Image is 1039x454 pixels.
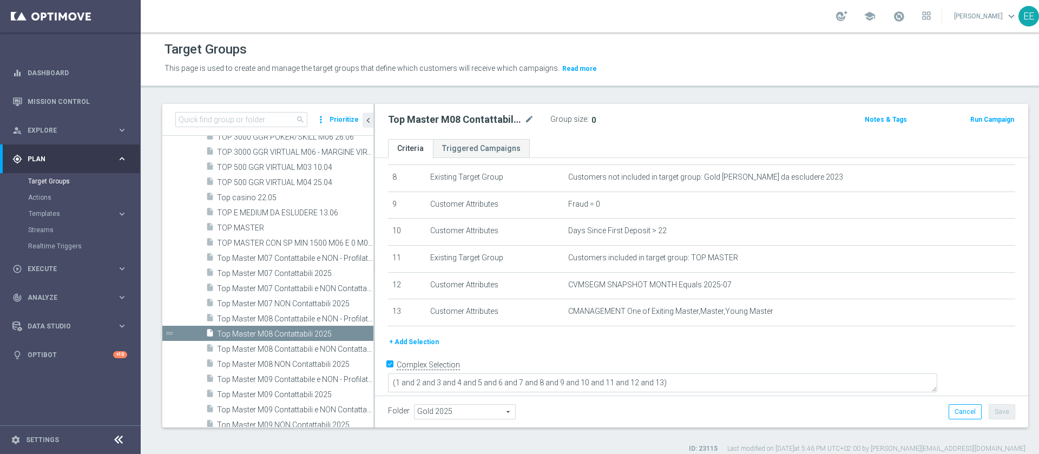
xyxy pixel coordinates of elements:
div: Dashboard [12,58,127,87]
span: TOP MASTER [217,223,373,233]
span: Data Studio [28,323,117,330]
i: settings [11,435,21,445]
i: track_changes [12,293,22,302]
i: insert_drive_file [206,374,214,386]
span: Top Master M09 Contattabili 2025 [217,390,373,399]
span: Fraud = 0 [568,200,600,209]
i: insert_drive_file [206,268,214,280]
i: insert_drive_file [206,313,214,326]
span: Top Master M07 Contattabile e NON - Profilati e NON [217,254,373,263]
i: insert_drive_file [206,162,214,174]
a: Target Groups [28,177,113,186]
span: Top Master M08 Contattabili e NON Contattabili 2025 [217,345,373,354]
button: Mission Control [12,97,128,106]
button: chevron_left [363,113,373,128]
i: insert_drive_file [206,389,214,402]
button: Data Studio keyboard_arrow_right [12,322,128,331]
span: Explore [28,127,117,134]
span: Top casino 22.05 [217,193,373,202]
div: Mission Control [12,87,127,116]
span: Top Master M07 NON Contattabili 2025 [217,299,373,308]
a: Streams [28,226,113,234]
i: mode_edit [524,113,534,126]
button: Run Campaign [969,114,1015,126]
i: insert_drive_file [206,328,214,341]
i: insert_drive_file [206,238,214,250]
td: 9 [388,192,426,219]
span: Top Master M08 Contattabili 2025 [217,330,373,339]
i: keyboard_arrow_right [117,154,127,164]
i: play_circle_outline [12,264,22,274]
span: TOP 3000 GGR POKER/SKILL M06 26.06 [217,133,373,142]
div: +10 [113,351,127,358]
button: person_search Explore keyboard_arrow_right [12,126,128,135]
td: Existing Target Group [426,165,564,192]
div: Templates [28,206,140,222]
a: Actions [28,193,113,202]
i: insert_drive_file [206,283,214,295]
a: [PERSON_NAME]keyboard_arrow_down [953,8,1018,24]
a: Dashboard [28,58,127,87]
span: CVMSEGM SNAPSHOT MONTH Equals 2025-07 [568,280,732,289]
div: Execute [12,264,117,274]
label: Complex Selection [397,360,460,370]
td: Customer Attributes [426,192,564,219]
div: play_circle_outline Execute keyboard_arrow_right [12,265,128,273]
i: insert_drive_file [206,192,214,205]
i: insert_drive_file [206,298,214,311]
span: search [296,115,305,124]
td: Customer Attributes [426,272,564,299]
span: TOP MASTER CON SP MIN 1500 M06 E 0 M07 contattabili/non e profiling/no 09.07 [217,239,373,248]
td: Existing Target Group [426,245,564,272]
span: CMANAGEMENT One of Exiting Master,Master,Young Master [568,307,773,316]
span: Top Master M07 Contattabili e NON Contattabili 2025 [217,284,373,293]
button: equalizer Dashboard [12,69,128,77]
span: Top Master M09 Contattabili e NON Contattabili 2025 [217,405,373,414]
span: 0 [591,116,596,124]
i: equalizer [12,68,22,78]
i: insert_drive_file [206,177,214,189]
div: Templates [29,210,117,217]
i: insert_drive_file [206,404,214,417]
button: + Add Selection [388,336,440,348]
span: Customers not included in target group: Gold [PERSON_NAME] da escludere 2023 [568,173,843,182]
button: lightbulb Optibot +10 [12,351,128,359]
button: track_changes Analyze keyboard_arrow_right [12,293,128,302]
label: Last modified on [DATE] at 5:46 PM UTC+02:00 by [PERSON_NAME][EMAIL_ADDRESS][DOMAIN_NAME] [727,444,1025,453]
i: insert_drive_file [206,419,214,432]
td: Customer Attributes [426,299,564,326]
span: Top Master M08 NON Contattabili 2025 [217,360,373,369]
label: Group size [550,115,587,124]
i: more_vert [315,112,326,127]
i: gps_fixed [12,154,22,164]
span: Top Master M08 Contattabile e NON - Profilati e NON [217,314,373,324]
span: TOP E MEDIUM DA ESLUDERE 13.06 [217,208,373,218]
button: gps_fixed Plan keyboard_arrow_right [12,155,128,163]
span: TOP 500 GGR VIRTUAL M04 25.04 [217,178,373,187]
div: Actions [28,189,140,206]
i: person_search [12,126,22,135]
span: TOP 500 GGR VIRTUAL M03 10.04 [217,163,373,172]
a: Settings [26,437,59,443]
span: This page is used to create and manage the target groups that define which customers will receive... [165,64,560,73]
td: 12 [388,272,426,299]
td: Customer Attributes [426,219,564,246]
span: keyboard_arrow_down [1005,10,1017,22]
input: Quick find group or folder [175,112,307,127]
button: Templates keyboard_arrow_right [28,209,128,218]
label: Folder [388,406,410,416]
button: Cancel [949,404,982,419]
i: insert_drive_file [206,147,214,159]
i: lightbulb [12,350,22,360]
i: insert_drive_file [206,253,214,265]
span: Days Since First Deposit > 22 [568,226,667,235]
label: : [587,115,589,124]
div: Streams [28,222,140,238]
button: Save [989,404,1015,419]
